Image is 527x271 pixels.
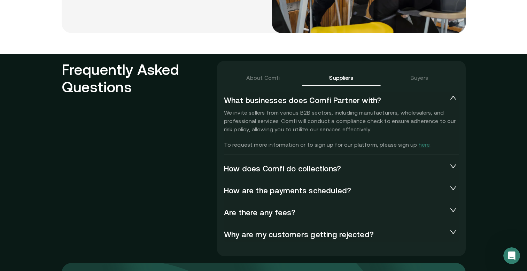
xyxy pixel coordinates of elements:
div: About Comfi [246,73,280,82]
span: What businesses does Comfi Partner with? [224,96,448,104]
span: Why are my customers getting rejected? [224,230,448,238]
div: Are there any fees? [224,204,459,220]
span: How does Comfi do collections? [224,164,448,172]
div: What businesses does Comfi Partner with? [224,92,459,108]
div: How are the payments scheduled? [224,182,459,199]
span: collapsed [449,207,457,214]
div: How does Comfi do collections? [224,160,459,177]
div: Suppliers [329,73,353,82]
h2: Frequently Asked Questions [62,61,217,253]
span: collapsed [449,185,457,192]
p: We invite sellers from various B2B sectors, including manufacturers, wholesalers, and professiona... [224,108,459,149]
span: Are there any fees? [224,208,448,216]
span: collapsed [449,163,457,170]
iframe: Intercom live chat [503,247,520,264]
a: here [419,141,430,148]
span: collapsed [449,229,457,235]
span: expanded [449,94,457,101]
div: Buyers [411,73,428,82]
span: How are the payments scheduled? [224,186,448,194]
div: Why are my customers getting rejected? [224,226,459,242]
